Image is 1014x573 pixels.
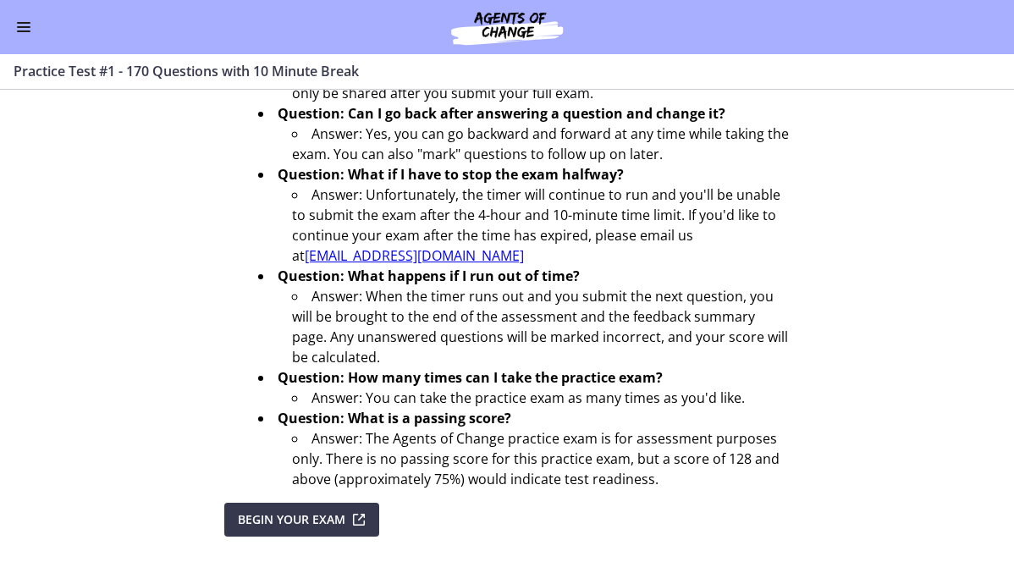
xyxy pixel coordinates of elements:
strong: Question: What is a passing score? [278,409,511,427]
img: Agents of Change [405,7,609,47]
button: Begin Your Exam [224,503,379,537]
span: Begin Your Exam [238,510,345,530]
a: [EMAIL_ADDRESS][DOMAIN_NAME] [305,246,524,265]
li: Answer: Yes, you can go backward and forward at any time while taking the exam. You can also "mar... [292,124,790,164]
li: Answer: The Agents of Change practice exam is for assessment purposes only. There is no passing s... [292,428,790,489]
strong: Question: What if I have to stop the exam halfway? [278,165,624,184]
li: Answer: When the timer runs out and you submit the next question, you will be brought to the end ... [292,286,790,367]
button: Enable menu [14,17,34,37]
h3: Practice Test #1 - 170 Questions with 10 Minute Break [14,61,980,81]
li: Answer: Unfortunately, the timer will continue to run and you'll be unable to submit the exam aft... [292,185,790,266]
strong: Question: Can I go back after answering a question and change it? [278,104,725,123]
strong: Question: What happens if I run out of time? [278,267,580,285]
li: Answer: You can take the practice exam as many times as you'd like. [292,388,790,408]
strong: Question: How many times can I take the practice exam? [278,368,663,387]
